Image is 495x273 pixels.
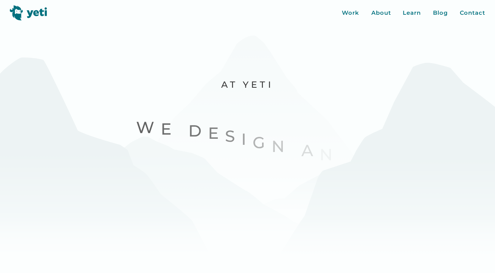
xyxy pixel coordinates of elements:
a: About [371,9,391,17]
a: Work [342,9,359,17]
a: Blog [433,9,448,17]
p: At Yeti [101,79,394,91]
a: Learn [403,9,421,17]
a: Contact [460,9,485,17]
img: Yeti logo [10,5,47,20]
